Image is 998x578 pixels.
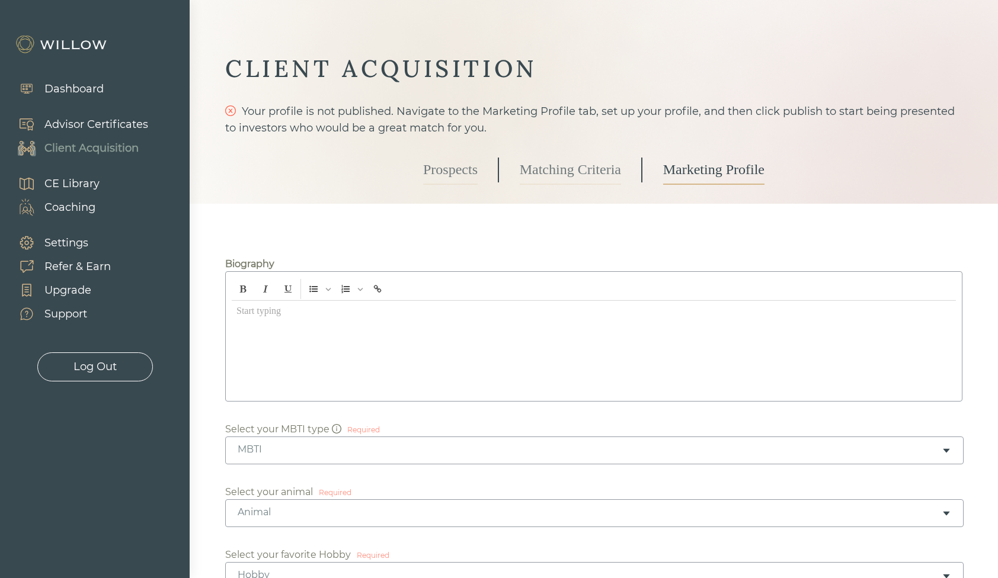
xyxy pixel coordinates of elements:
[6,231,111,255] a: Settings
[44,306,87,322] div: Support
[225,548,351,562] div: Select your favorite Hobby
[942,509,951,518] span: caret-down
[225,423,341,435] span: Select your MBTI type
[225,105,236,116] span: close-circle
[44,200,95,216] div: Coaching
[225,485,313,499] div: Select your animal
[6,136,148,160] a: Client Acquisition
[520,155,621,185] a: Matching Criteria
[73,359,117,375] div: Log Out
[6,113,148,136] a: Advisor Certificates
[238,506,942,519] div: Animal
[6,172,100,195] a: CE Library
[335,279,366,299] span: Insert Ordered List
[15,35,110,54] img: Willow
[357,550,389,561] div: Required
[942,446,951,455] span: caret-down
[44,282,91,298] div: Upgrade
[225,103,962,136] div: Your profile is not published. Navigate to the Marketing Profile tab, set up your profile, and th...
[44,235,88,251] div: Settings
[232,279,254,299] span: Bold
[319,487,351,498] div: Required
[44,176,100,192] div: CE Library
[44,259,111,275] div: Refer & Earn
[44,140,139,156] div: Client Acquisition
[225,53,962,84] div: CLIENT ACQUISITION
[6,195,100,219] a: Coaching
[6,255,111,278] a: Refer & Earn
[225,257,274,271] div: Biography
[44,117,148,133] div: Advisor Certificates
[255,279,276,299] span: Italic
[6,278,111,302] a: Upgrade
[367,279,388,299] span: Insert link
[44,81,104,97] div: Dashboard
[6,77,104,101] a: Dashboard
[238,443,942,456] div: MBTI
[347,425,380,435] div: Required
[332,424,341,433] span: info-circle
[663,155,765,185] a: Marketing Profile
[303,279,334,299] span: Insert Unordered List
[277,279,299,299] span: Underline
[423,155,478,185] a: Prospects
